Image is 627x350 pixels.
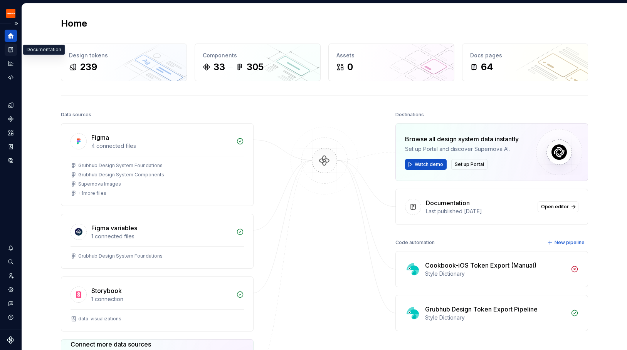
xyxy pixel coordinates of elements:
[415,161,443,167] span: Watch demo
[455,161,484,167] span: Set up Portal
[61,44,187,81] a: Design tokens239
[91,133,109,142] div: Figma
[5,256,17,268] button: Search ⌘K
[425,261,536,270] div: Cookbook-iOS Token Export (Manual)
[6,9,15,18] img: 4e8d6f31-f5cf-47b4-89aa-e4dec1dc0822.png
[5,270,17,282] a: Invite team
[425,314,566,322] div: Style Dictionary
[470,52,580,59] div: Docs pages
[425,305,538,314] div: Grubhub Design Token Export Pipeline
[5,57,17,70] a: Analytics
[555,239,585,246] span: New pipeline
[61,17,87,30] h2: Home
[5,99,17,111] a: Design tokens
[61,276,254,332] a: Storybook1 connectiondata-visualizations
[61,109,91,120] div: Data sources
[91,142,232,150] div: 4 connected files
[5,242,17,254] button: Notifications
[91,286,122,295] div: Storybook
[78,181,121,187] div: Supernova Images
[7,336,15,344] svg: Supernova Logo
[213,61,225,73] div: 33
[195,44,321,81] a: Components33305
[425,270,566,278] div: Style Dictionary
[247,61,264,73] div: 305
[541,204,569,210] span: Open editor
[451,159,487,170] button: Set up Portal
[538,201,578,212] a: Open editor
[78,253,163,259] div: Grubhub Design System Foundations
[91,295,232,303] div: 1 connection
[5,113,17,125] a: Components
[5,30,17,42] a: Home
[405,159,447,170] button: Watch demo
[11,18,22,29] button: Expand sidebar
[426,198,470,208] div: Documentation
[5,44,17,56] a: Documentation
[71,340,179,349] div: Connect more data sources
[91,223,137,233] div: Figma variables
[78,190,106,196] div: + 1 more files
[78,172,164,178] div: Grubhub Design System Components
[23,45,65,55] div: Documentation
[61,123,254,206] a: Figma4 connected filesGrubhub Design System FoundationsGrubhub Design System ComponentsSupernova ...
[405,145,519,153] div: Set up Portal and discover Supernova AI.
[69,52,179,59] div: Design tokens
[78,316,121,322] div: data-visualizations
[78,162,163,169] div: Grubhub Design System Foundations
[426,208,533,215] div: Last published [DATE]
[336,52,446,59] div: Assets
[80,61,97,73] div: 239
[5,141,17,153] a: Storybook stories
[203,52,313,59] div: Components
[545,237,588,248] button: New pipeline
[328,44,454,81] a: Assets0
[5,297,17,310] button: Contact support
[91,233,232,240] div: 1 connected files
[462,44,588,81] a: Docs pages64
[5,154,17,167] a: Data sources
[5,127,17,139] a: Assets
[347,61,353,73] div: 0
[61,214,254,269] a: Figma variables1 connected filesGrubhub Design System Foundations
[395,109,424,120] div: Destinations
[5,283,17,296] a: Settings
[395,237,435,248] div: Code automation
[405,134,519,144] div: Browse all design system data instantly
[5,71,17,84] a: Code automation
[481,61,493,73] div: 64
